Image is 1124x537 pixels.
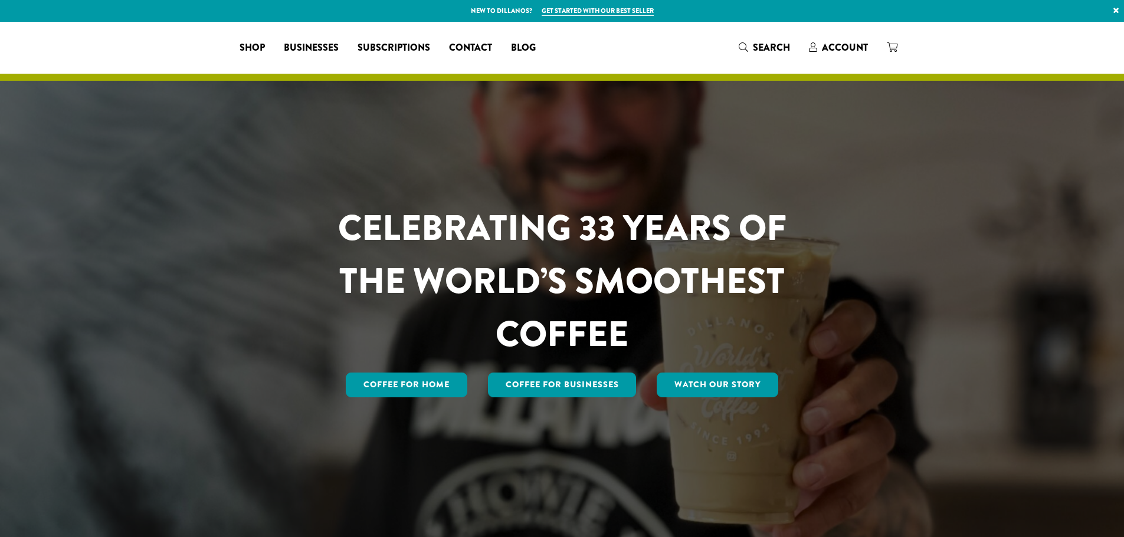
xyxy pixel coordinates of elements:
span: Businesses [284,41,339,55]
span: Search [753,41,790,54]
span: Shop [240,41,265,55]
span: Subscriptions [358,41,430,55]
a: Shop [230,38,274,57]
a: Coffee for Home [346,373,467,397]
a: Search [729,38,799,57]
span: Contact [449,41,492,55]
a: Coffee For Businesses [488,373,637,397]
a: Get started with our best seller [542,6,654,16]
h1: CELEBRATING 33 YEARS OF THE WORLD’S SMOOTHEST COFFEE [303,202,821,361]
span: Blog [511,41,536,55]
span: Account [822,41,868,54]
a: Watch Our Story [657,373,778,397]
